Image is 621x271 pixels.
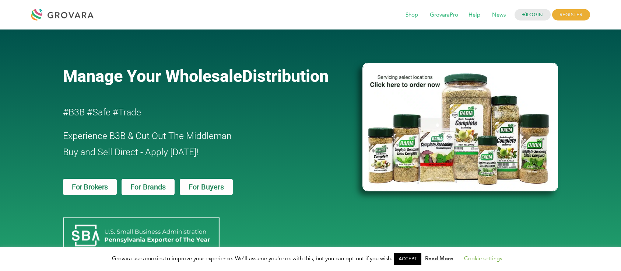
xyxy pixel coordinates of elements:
[112,255,509,262] span: Grovara uses cookies to improve your experience. We'll assume you're ok with this, but you can op...
[180,179,233,195] a: For Buyers
[394,253,421,265] a: ACCEPT
[487,11,511,19] a: News
[400,11,423,19] a: Shop
[400,8,423,22] span: Shop
[487,8,511,22] span: News
[189,183,224,191] span: For Buyers
[63,147,199,157] span: Buy and Sell Direct - Apply [DATE]!
[425,8,463,22] span: GrovaraPro
[463,8,485,22] span: Help
[63,104,320,121] h2: #B3B #Safe #Trade
[464,255,502,262] a: Cookie settings
[63,66,242,86] span: Manage Your Wholesale
[463,11,485,19] a: Help
[122,179,174,195] a: For Brands
[63,66,350,86] a: Manage Your WholesaleDistribution
[515,9,551,21] a: LOGIN
[72,183,108,191] span: For Brokers
[425,255,453,262] a: Read More
[552,9,590,21] span: REGISTER
[242,66,329,86] span: Distribution
[63,131,232,141] span: Experience B3B & Cut Out The Middleman
[425,11,463,19] a: GrovaraPro
[130,183,165,191] span: For Brands
[63,179,117,195] a: For Brokers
